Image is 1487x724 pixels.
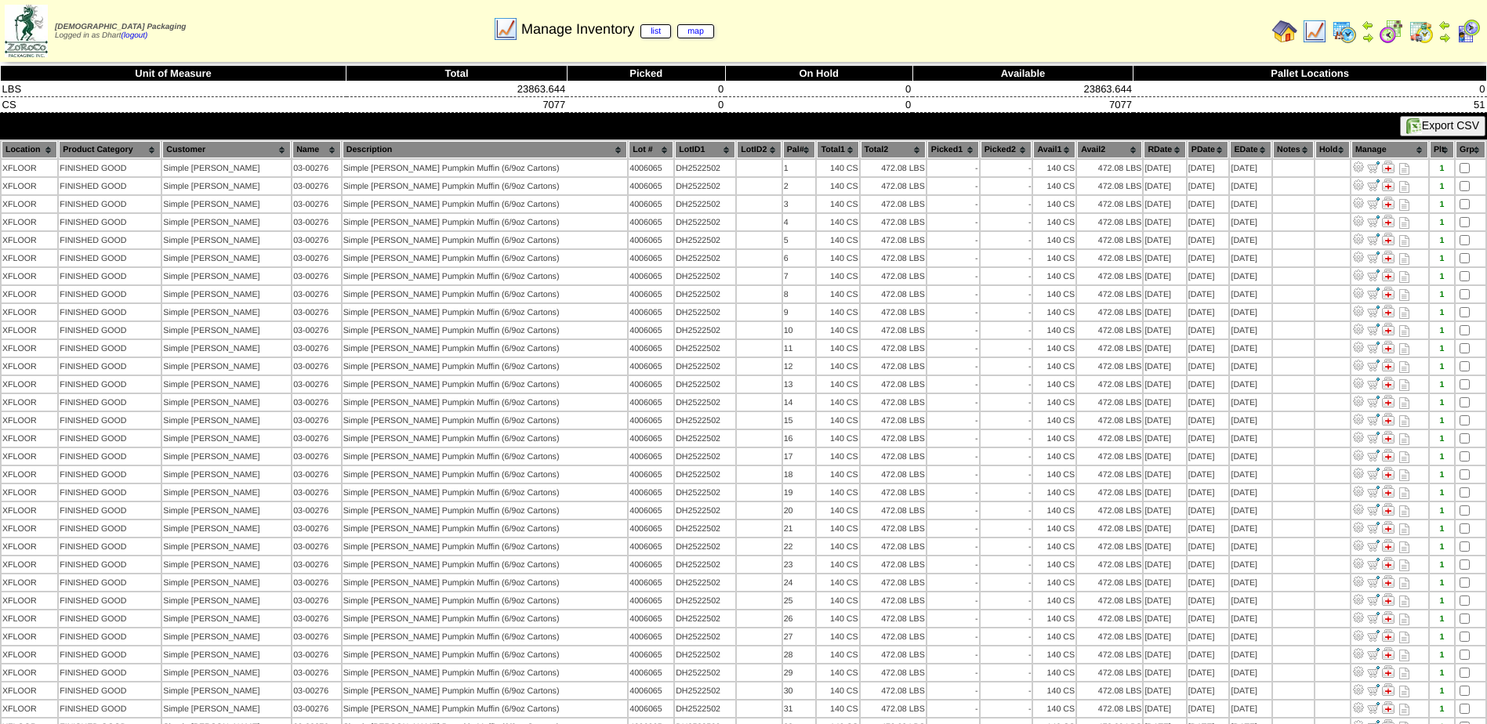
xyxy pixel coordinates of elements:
[675,160,735,176] td: DH2522502
[292,160,341,176] td: 03-00276
[1382,665,1395,678] img: Manage Hold
[861,286,926,302] td: 472.08 LBS
[1352,503,1365,516] img: Adjust
[1188,178,1229,194] td: [DATE]
[343,250,628,266] td: Simple [PERSON_NAME] Pumpkin Muffin (6/9oz Cartons)
[1379,19,1404,44] img: calendarblend.gif
[1272,19,1297,44] img: home.gif
[1352,521,1365,534] img: Adjust
[1367,233,1380,245] img: Move
[1367,377,1380,389] img: Move
[817,196,858,212] td: 140 CS
[640,24,671,38] a: list
[1362,19,1374,31] img: arrowleft.gif
[783,232,816,248] td: 5
[817,268,858,284] td: 140 CS
[292,196,341,212] td: 03-00276
[59,268,161,284] td: FINISHED GOOD
[59,232,161,248] td: FINISHED GOOD
[629,268,673,284] td: 4006065
[783,141,816,158] th: Pal#
[1077,141,1142,158] th: Avail2
[927,268,979,284] td: -
[1367,521,1380,534] img: Move
[1367,341,1380,353] img: Move
[343,214,628,230] td: Simple [PERSON_NAME] Pumpkin Muffin (6/9oz Cartons)
[981,268,1032,284] td: -
[343,232,628,248] td: Simple [PERSON_NAME] Pumpkin Muffin (6/9oz Cartons)
[1382,521,1395,534] img: Manage Hold
[1352,485,1365,498] img: Adjust
[1033,141,1075,158] th: Avail1
[1352,647,1365,660] img: Adjust
[1367,359,1380,371] img: Move
[162,286,291,302] td: Simple [PERSON_NAME]
[59,196,161,212] td: FINISHED GOOD
[1367,503,1380,516] img: Move
[675,232,735,248] td: DH2522502
[1302,19,1327,44] img: line_graph.gif
[1367,557,1380,570] img: Move
[1352,611,1365,624] img: Adjust
[2,286,57,302] td: XFLOOR
[1352,629,1365,642] img: Adjust
[1431,254,1453,263] div: 1
[1382,611,1395,624] img: Manage Hold
[981,214,1032,230] td: -
[1077,160,1142,176] td: 472.08 LBS
[1144,250,1185,266] td: [DATE]
[162,232,291,248] td: Simple [PERSON_NAME]
[55,23,186,31] span: [DEMOGRAPHIC_DATA] Packaging
[1352,323,1365,335] img: Adjust
[343,178,628,194] td: Simple [PERSON_NAME] Pumpkin Muffin (6/9oz Cartons)
[1382,539,1395,552] img: Manage Hold
[725,81,912,97] td: 0
[292,232,341,248] td: 03-00276
[1352,269,1365,281] img: Adjust
[1382,323,1395,335] img: Manage Hold
[1033,232,1075,248] td: 140 CS
[1431,200,1453,209] div: 1
[1352,233,1365,245] img: Adjust
[567,66,725,81] th: Picked
[1431,182,1453,191] div: 1
[1382,431,1395,443] img: Manage Hold
[629,250,673,266] td: 4006065
[981,250,1032,266] td: -
[1399,163,1409,175] i: Note
[629,178,673,194] td: 4006065
[675,250,735,266] td: DH2522502
[1352,287,1365,299] img: Adjust
[675,268,735,284] td: DH2522502
[1367,269,1380,281] img: Move
[783,250,816,266] td: 6
[1367,395,1380,407] img: Move
[1399,253,1409,265] i: Note
[2,141,57,158] th: Location
[1367,413,1380,425] img: Move
[1351,141,1428,158] th: Manage
[1144,268,1185,284] td: [DATE]
[343,286,628,302] td: Simple [PERSON_NAME] Pumpkin Muffin (6/9oz Cartons)
[1430,141,1454,158] th: Plt
[1352,395,1365,407] img: Adjust
[1382,251,1395,263] img: Manage Hold
[981,196,1032,212] td: -
[1144,178,1185,194] td: [DATE]
[629,196,673,212] td: 4006065
[346,97,568,113] td: 7077
[817,250,858,266] td: 140 CS
[927,196,979,212] td: -
[981,178,1032,194] td: -
[1188,250,1229,266] td: [DATE]
[2,268,57,284] td: XFLOOR
[1382,233,1395,245] img: Manage Hold
[2,214,57,230] td: XFLOOR
[817,178,858,194] td: 140 CS
[1188,141,1229,158] th: PDate
[1367,287,1380,299] img: Move
[292,250,341,266] td: 03-00276
[675,196,735,212] td: DH2522502
[162,214,291,230] td: Simple [PERSON_NAME]
[1352,197,1365,209] img: Adjust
